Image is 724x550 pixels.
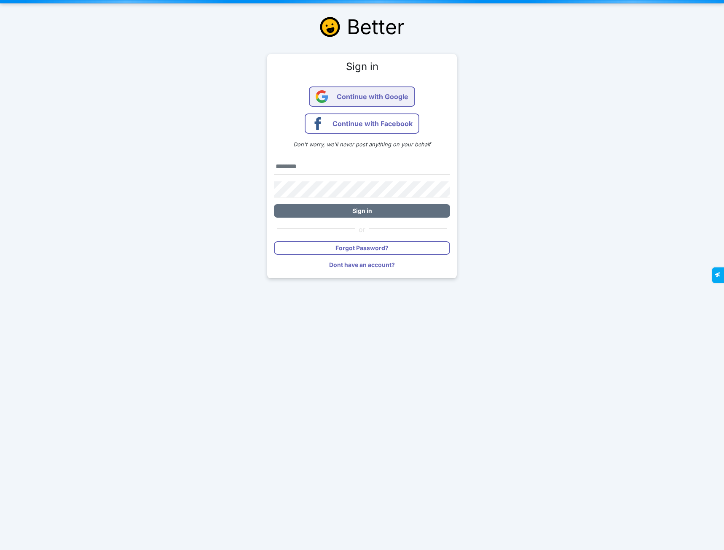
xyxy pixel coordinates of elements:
span: Continue with Facebook [333,113,413,134]
button: Forgot Password? [274,241,450,255]
button: Continue with Google [309,86,415,107]
span:  [6,3,11,8]
img: Continue with Facebook [311,117,324,130]
button: Sign in [274,204,450,218]
h4: Sign in [274,61,450,73]
img: Better [320,17,340,37]
img: Continue with Google [316,90,328,103]
div: or [274,224,450,235]
span: Continue with Google [337,86,408,107]
em: Don't worry, we'll never post anything on your behalf [293,141,431,148]
button: Continue with Facebook [305,113,419,134]
a: Better [316,8,408,46]
button: Dont have an account? [274,258,450,272]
